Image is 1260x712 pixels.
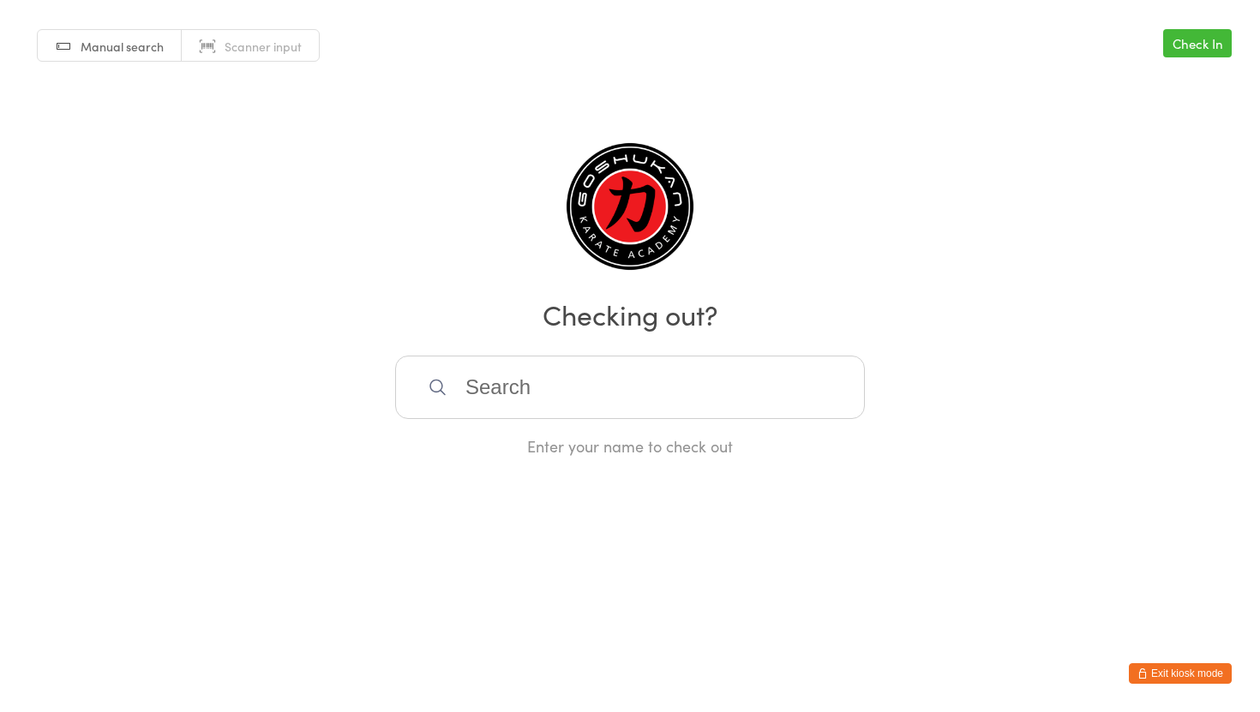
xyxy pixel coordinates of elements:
[81,38,164,55] span: Manual search
[395,356,865,419] input: Search
[395,435,865,457] div: Enter your name to check out
[1163,29,1232,57] a: Check In
[17,295,1243,333] h2: Checking out?
[566,142,694,271] img: thumb_logo.png
[1129,663,1232,684] button: Exit kiosk mode
[225,38,302,55] span: Scanner input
